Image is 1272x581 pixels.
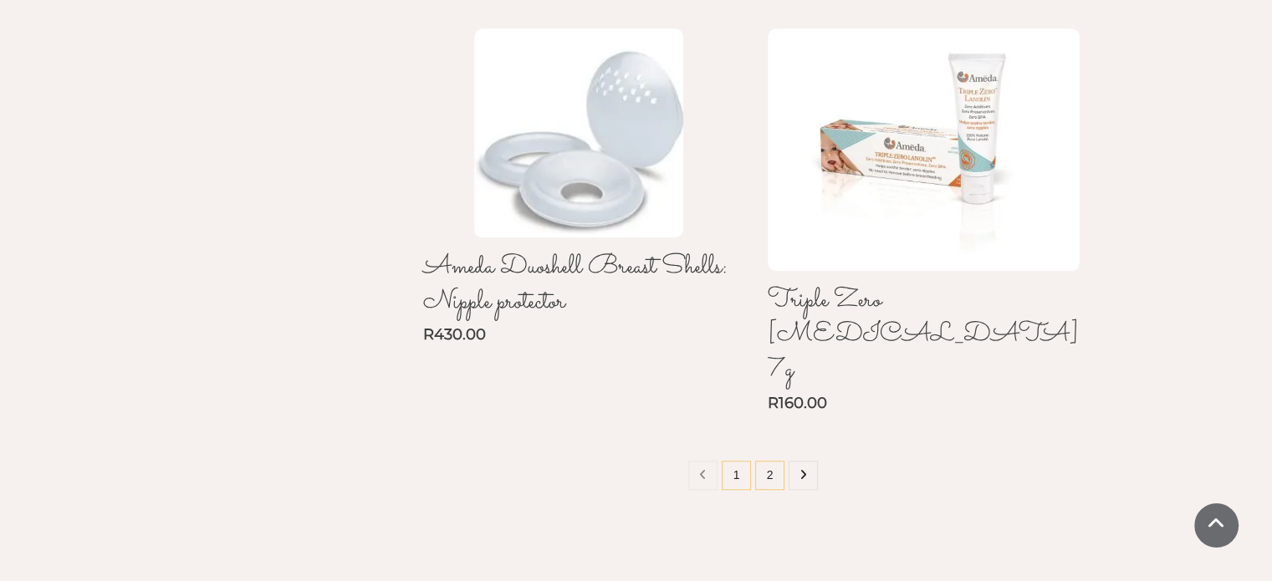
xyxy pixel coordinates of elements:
a: 2 [755,461,784,490]
a: Triple Zero [MEDICAL_DATA] 7g [768,281,1079,390]
img: Triple Zero Lanolin 7g [768,28,1080,271]
a: R160.00 [768,394,827,412]
a: 1 [722,461,751,490]
a: Ameda Duoshell Breast Shells: Nipple protector [423,247,728,322]
a: R430.00 [423,325,486,344]
a: Scroll To Top [1194,503,1239,548]
img: Ameda Duoshell Breast Shells: Nipple protector [474,28,683,237]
